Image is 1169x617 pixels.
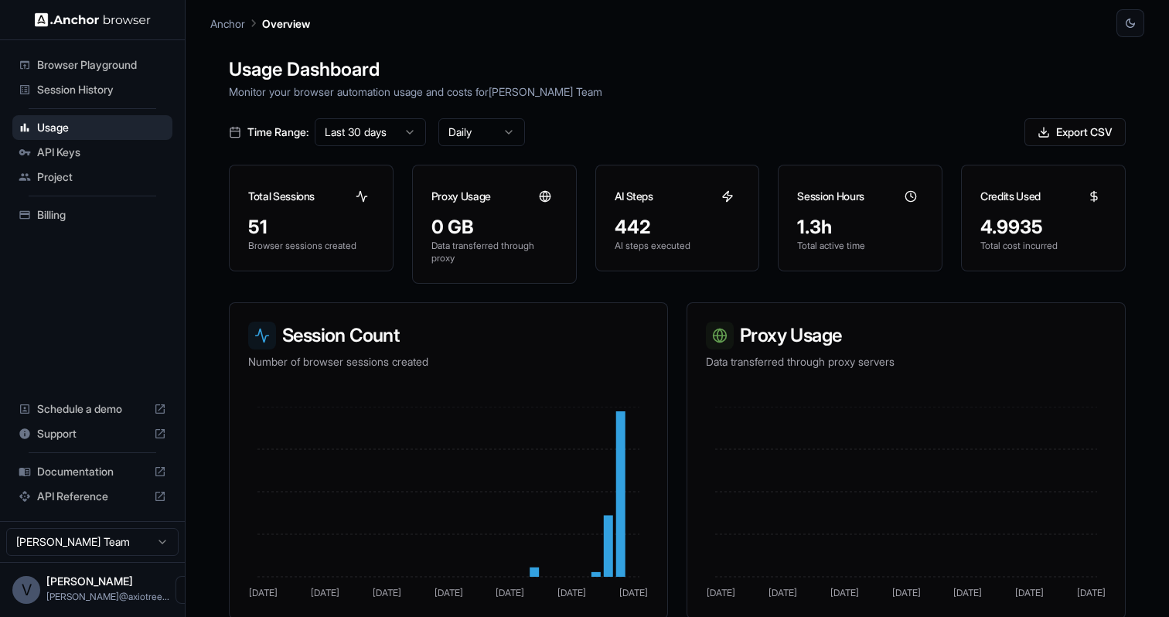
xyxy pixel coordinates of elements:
div: 4.9935 [980,215,1106,240]
p: Monitor your browser automation usage and costs for [PERSON_NAME] Team [229,84,1126,100]
span: Time Range: [247,124,308,140]
p: Data transferred through proxy [431,240,557,264]
p: Overview [262,15,310,32]
tspan: [DATE] [1015,587,1044,598]
h3: Total Sessions [248,189,315,204]
h3: Session Hours [797,189,864,204]
tspan: [DATE] [707,587,735,598]
span: Usage [37,120,166,135]
div: API Reference [12,484,172,509]
tspan: [DATE] [373,587,401,598]
span: vipin@axiotree.com [46,591,169,602]
tspan: [DATE] [953,587,982,598]
div: Usage [12,115,172,140]
h3: Session Count [248,322,649,349]
span: Schedule a demo [37,401,148,417]
p: Anchor [210,15,245,32]
div: Browser Playground [12,53,172,77]
tspan: [DATE] [1077,587,1106,598]
img: Anchor Logo [35,12,151,27]
tspan: [DATE] [769,587,797,598]
span: Vipin Tanna [46,574,133,588]
p: Total active time [797,240,923,252]
div: Billing [12,203,172,227]
h3: AI Steps [615,189,653,204]
span: Browser Playground [37,57,166,73]
div: Session History [12,77,172,102]
span: Project [37,169,166,185]
p: Browser sessions created [248,240,374,252]
span: Session History [37,82,166,97]
h3: Credits Used [980,189,1041,204]
tspan: [DATE] [496,587,524,598]
div: V [12,576,40,604]
div: 442 [615,215,741,240]
div: Support [12,421,172,446]
div: 1.3h [797,215,923,240]
div: API Keys [12,140,172,165]
tspan: [DATE] [311,587,339,598]
span: Support [37,426,148,441]
p: AI steps executed [615,240,741,252]
p: Number of browser sessions created [248,354,649,370]
div: 51 [248,215,374,240]
span: API Reference [37,489,148,504]
div: Project [12,165,172,189]
nav: breadcrumb [210,15,310,32]
h1: Usage Dashboard [229,56,1126,84]
div: Schedule a demo [12,397,172,421]
h3: Proxy Usage [431,189,491,204]
p: Data transferred through proxy servers [706,354,1106,370]
span: Billing [37,207,166,223]
tspan: [DATE] [557,587,586,598]
h3: Proxy Usage [706,322,1106,349]
p: Total cost incurred [980,240,1106,252]
span: Documentation [37,464,148,479]
tspan: [DATE] [619,587,648,598]
div: 0 GB [431,215,557,240]
button: Open menu [176,576,203,604]
span: API Keys [37,145,166,160]
tspan: [DATE] [249,587,278,598]
button: Export CSV [1024,118,1126,146]
tspan: [DATE] [435,587,463,598]
tspan: [DATE] [892,587,921,598]
tspan: [DATE] [830,587,859,598]
div: Documentation [12,459,172,484]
